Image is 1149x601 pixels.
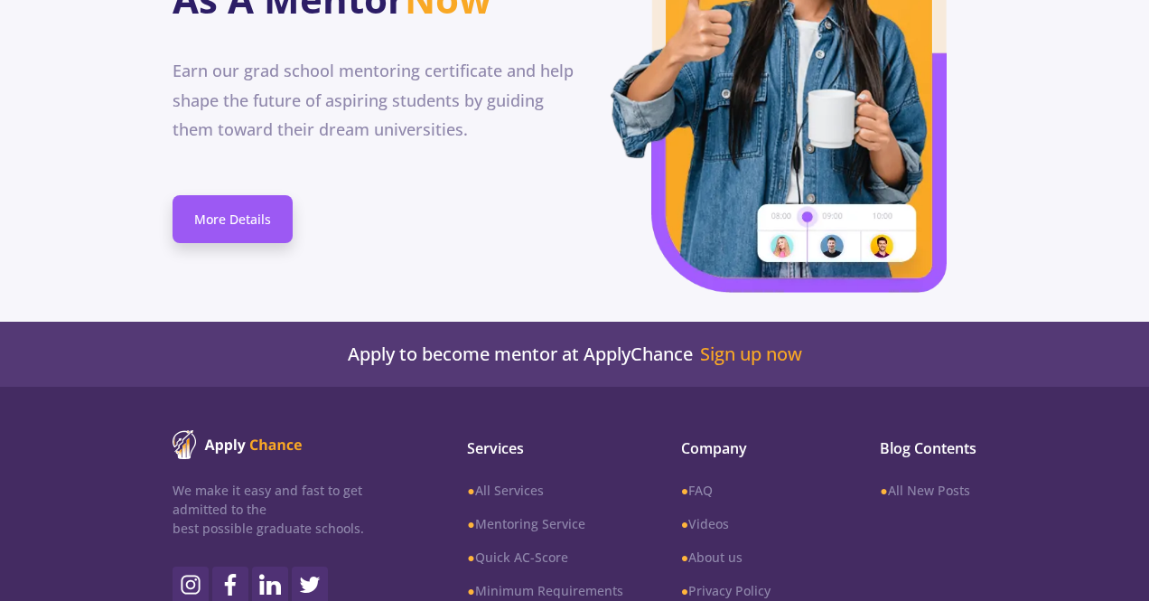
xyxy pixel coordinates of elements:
[681,482,688,499] b: ●
[173,195,293,243] a: More Details
[467,548,622,567] a: ●Quick AC-Score
[880,437,976,459] span: Blog Contents
[700,343,802,365] a: Sign up now
[681,515,688,532] b: ●
[681,549,688,566] b: ●
[467,515,474,532] b: ●
[681,582,688,599] b: ●
[681,481,822,500] a: ●FAQ
[467,482,474,499] b: ●
[681,437,822,459] span: Company
[467,549,474,566] b: ●
[681,548,822,567] a: ●About us
[681,514,822,533] a: ●Videos
[467,514,622,533] a: ●Mentoring Service
[467,582,474,599] b: ●
[467,437,622,459] span: Services
[173,60,574,140] span: Earn our grad school mentoring certificate and help shape the future of aspiring students by guid...
[681,581,822,600] a: ●Privacy Policy
[467,481,622,500] a: ●All Services
[173,430,303,459] img: ApplyChance logo
[880,482,887,499] b: ●
[467,581,622,600] a: ●Minimum Requirements
[173,481,416,538] p: We make it easy and fast to get admitted to the best possible graduate schools.
[880,481,976,500] a: ●All New Posts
